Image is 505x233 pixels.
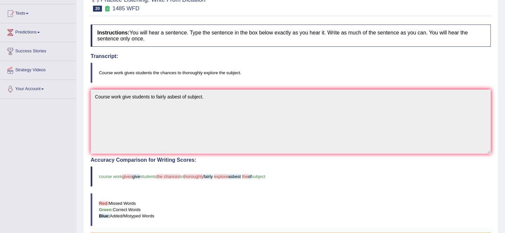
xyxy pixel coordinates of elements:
h4: Accuracy Comparison for Writing Scores: [91,157,491,163]
span: fairly [204,174,212,179]
a: Success Stories [0,42,76,59]
span: explore [214,174,228,179]
b: Instructions: [97,30,129,35]
span: the [242,174,248,179]
b: Blue: [99,213,110,218]
span: give [132,174,140,179]
small: 1485 WFD [113,5,139,12]
span: of [248,174,252,179]
span: the chances [156,174,180,179]
span: course work [99,174,122,179]
b: Green: [99,207,113,212]
a: Strategy Videos [0,61,76,78]
span: gives [122,174,132,179]
span: asbest [228,174,241,179]
h4: You will hear a sentence. Type the sentence in the box below exactly as you hear it. Write as muc... [91,25,491,47]
span: subject [252,174,265,179]
a: Predictions [0,23,76,40]
h4: Transcript: [91,53,491,59]
small: Exam occurring question [104,6,111,12]
a: Your Account [0,80,76,96]
a: Tests [0,4,76,21]
span: thoroughly [183,174,204,179]
span: to [180,174,184,179]
span: students [140,174,156,179]
b: Red: [99,201,109,206]
blockquote: Course work gives students the chances to thoroughly explore the subject. [91,63,491,83]
span: 20 [93,6,102,12]
blockquote: Missed Words Correct Words Added/Mistyped Words [91,193,491,226]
